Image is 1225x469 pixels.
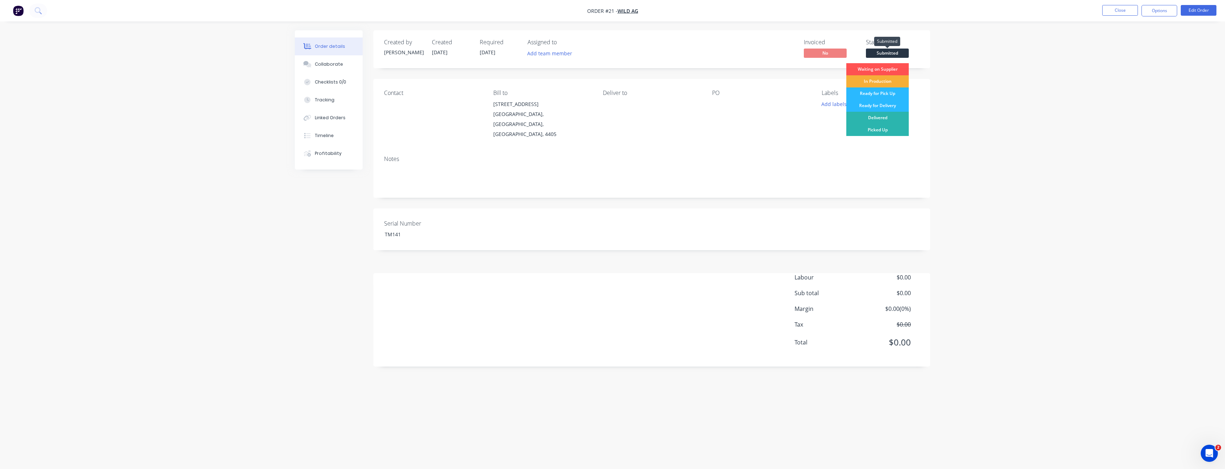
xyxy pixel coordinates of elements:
div: Checklists 0/0 [315,79,346,85]
span: [DATE] [432,49,448,56]
a: Wild Ag [617,7,638,14]
label: Serial Number [384,219,473,228]
div: Assigned to [528,39,599,46]
div: Invoiced [804,39,857,46]
div: Labels [822,90,919,96]
span: Tax [795,320,858,329]
div: Created by [384,39,423,46]
span: Order #21 - [587,7,617,14]
button: Order details [295,37,363,55]
div: Bill to [493,90,591,96]
div: Collaborate [315,61,343,67]
div: Waiting on Supplier [846,63,909,75]
span: $0.00 [858,336,911,349]
div: Notes [384,156,919,162]
span: 2 [1215,445,1221,450]
span: $0.00 ( 0 %) [858,304,911,313]
span: No [804,49,847,57]
span: $0.00 [858,320,911,329]
div: [PERSON_NAME] [384,49,423,56]
div: Tracking [315,97,334,103]
div: Contact [384,90,482,96]
div: TM141 [379,229,468,239]
button: Add team member [528,49,576,58]
div: Profitability [315,150,342,157]
span: $0.00 [858,289,911,297]
span: $0.00 [858,273,911,282]
div: Status [866,39,919,46]
button: Edit Order [1181,5,1216,16]
div: Required [480,39,519,46]
div: Order details [315,43,345,50]
div: Picked Up [846,124,909,136]
div: Timeline [315,132,334,139]
button: Tracking [295,91,363,109]
div: Created [432,39,471,46]
button: Close [1102,5,1138,16]
div: Linked Orders [315,115,346,121]
button: Add team member [524,49,576,58]
span: Submitted [866,49,909,57]
div: [STREET_ADDRESS][GEOGRAPHIC_DATA], [GEOGRAPHIC_DATA], [GEOGRAPHIC_DATA], 4405 [493,99,591,139]
button: Add labels [817,99,850,109]
div: [GEOGRAPHIC_DATA], [GEOGRAPHIC_DATA], [GEOGRAPHIC_DATA], 4405 [493,109,591,139]
button: Timeline [295,127,363,145]
div: In Production [846,75,909,87]
button: Submitted [866,49,909,59]
div: [STREET_ADDRESS] [493,99,591,109]
div: Submitted [874,37,900,46]
button: Checklists 0/0 [295,73,363,91]
div: PO [712,90,810,96]
div: Deliver to [603,90,701,96]
span: [DATE] [480,49,495,56]
button: Profitability [295,145,363,162]
span: Margin [795,304,858,313]
button: Options [1141,5,1177,16]
div: Ready for Pick Up [846,87,909,100]
span: Labour [795,273,858,282]
img: Factory [13,5,24,16]
span: Total [795,338,858,347]
div: Delivered [846,112,909,124]
span: Sub total [795,289,858,297]
div: Ready for Delivery [846,100,909,112]
button: Collaborate [295,55,363,73]
iframe: Intercom live chat [1201,445,1218,462]
button: Linked Orders [295,109,363,127]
